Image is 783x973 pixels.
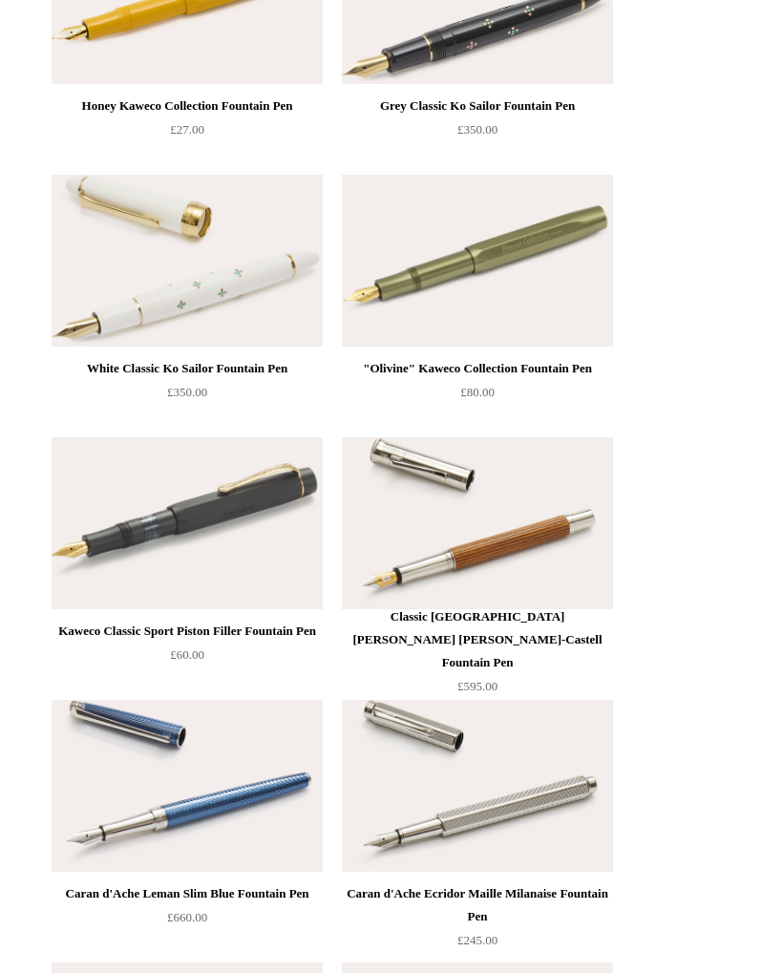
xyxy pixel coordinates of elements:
a: "Olivine" Kaweco Collection Fountain Pen "Olivine" Kaweco Collection Fountain Pen [342,175,613,347]
img: Caran d'Ache Ecridor Maille Milanaise Fountain Pen [342,700,613,872]
span: £350.00 [167,385,207,399]
div: White Classic Ko Sailor Fountain Pen [56,357,318,380]
a: Honey Kaweco Collection Fountain Pen £27.00 [52,95,323,173]
div: Grey Classic Ko Sailor Fountain Pen [347,95,608,117]
div: Kaweco Classic Sport Piston Filler Fountain Pen [56,620,318,643]
div: "Olivine" Kaweco Collection Fountain Pen [347,357,608,380]
span: £60.00 [170,647,204,662]
div: Classic [GEOGRAPHIC_DATA] [PERSON_NAME] [PERSON_NAME]‑Castell Fountain Pen [347,605,608,674]
a: Caran d'Ache Leman Slim Blue Fountain Pen £660.00 [52,882,323,961]
img: Caran d'Ache Leman Slim Blue Fountain Pen [52,700,323,872]
a: Caran d'Ache Ecridor Maille Milanaise Fountain Pen Caran d'Ache Ecridor Maille Milanaise Fountain... [342,700,613,872]
div: Caran d'Ache Ecridor Maille Milanaise Fountain Pen [347,882,608,928]
span: £80.00 [460,385,495,399]
a: Classic [GEOGRAPHIC_DATA] [PERSON_NAME] [PERSON_NAME]‑Castell Fountain Pen £595.00 [342,605,613,698]
span: £595.00 [457,679,497,693]
span: £660.00 [167,910,207,924]
a: Caran d'Ache Ecridor Maille Milanaise Fountain Pen £245.00 [342,882,613,961]
a: Caran d'Ache Leman Slim Blue Fountain Pen Caran d'Ache Leman Slim Blue Fountain Pen [52,700,323,872]
img: Kaweco Classic Sport Piston Filler Fountain Pen [52,437,323,609]
a: White Classic Ko Sailor Fountain Pen £350.00 [52,357,323,435]
img: White Classic Ko Sailor Fountain Pen [52,175,323,347]
a: Classic Pernambuco Graf Von Faber‑Castell Fountain Pen Classic Pernambuco Graf Von Faber‑Castell ... [342,437,613,609]
span: £27.00 [170,122,204,137]
span: £245.00 [457,933,497,947]
a: Kaweco Classic Sport Piston Filler Fountain Pen £60.00 [52,620,323,698]
div: Honey Kaweco Collection Fountain Pen [56,95,318,117]
a: White Classic Ko Sailor Fountain Pen White Classic Ko Sailor Fountain Pen [52,175,323,347]
a: Grey Classic Ko Sailor Fountain Pen £350.00 [342,95,613,173]
div: Caran d'Ache Leman Slim Blue Fountain Pen [56,882,318,905]
a: "Olivine" Kaweco Collection Fountain Pen £80.00 [342,357,613,435]
span: £350.00 [457,122,497,137]
img: Classic Pernambuco Graf Von Faber‑Castell Fountain Pen [342,437,613,609]
a: Kaweco Classic Sport Piston Filler Fountain Pen Kaweco Classic Sport Piston Filler Fountain Pen [52,437,323,609]
img: "Olivine" Kaweco Collection Fountain Pen [342,175,613,347]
